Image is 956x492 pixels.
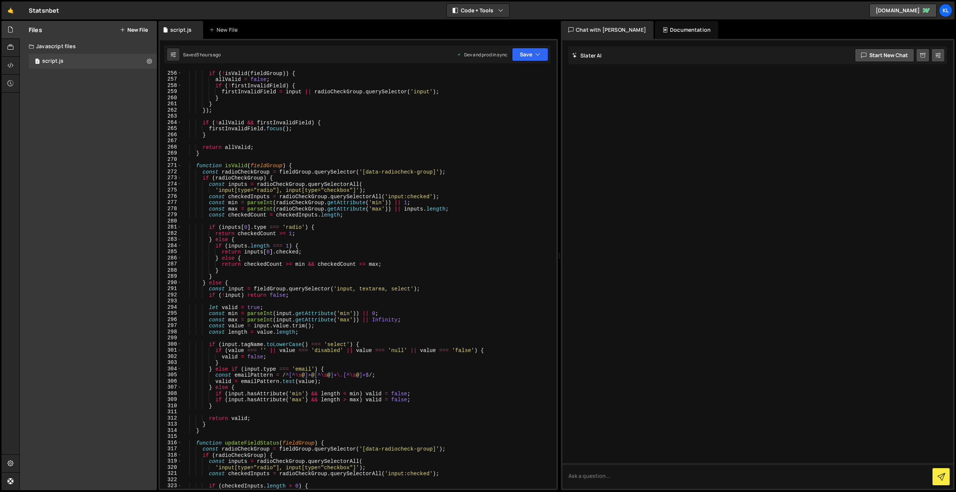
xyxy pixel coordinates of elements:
[160,95,182,101] div: 260
[160,298,182,304] div: 293
[120,27,148,33] button: New File
[160,372,182,378] div: 305
[160,230,182,237] div: 282
[29,6,59,15] div: Statsnbet
[160,366,182,372] div: 304
[160,403,182,409] div: 310
[1,1,20,19] a: 🤙
[160,464,182,471] div: 320
[160,273,182,280] div: 289
[160,317,182,323] div: 296
[183,52,221,58] div: Saved
[160,175,182,181] div: 273
[457,52,508,58] div: Dev and prod in sync
[160,427,182,434] div: 314
[160,156,182,163] div: 270
[160,286,182,292] div: 291
[160,390,182,397] div: 308
[160,212,182,218] div: 279
[160,70,182,77] div: 256
[29,26,42,34] h2: Files
[160,458,182,464] div: 319
[196,52,221,58] div: 3 hours ago
[160,347,182,354] div: 301
[160,125,182,132] div: 265
[160,243,182,249] div: 284
[447,4,509,17] button: Code + Tools
[160,452,182,458] div: 318
[160,446,182,452] div: 317
[160,88,182,95] div: 259
[655,21,718,39] div: Documentation
[160,249,182,255] div: 285
[160,359,182,366] div: 303
[160,415,182,421] div: 312
[160,483,182,489] div: 323
[160,396,182,403] div: 309
[855,49,914,62] button: Start new chat
[160,206,182,212] div: 278
[160,162,182,169] div: 271
[512,48,548,61] button: Save
[160,335,182,341] div: 299
[160,477,182,483] div: 322
[939,4,952,17] a: Kl
[160,310,182,317] div: 295
[160,144,182,150] div: 268
[160,470,182,477] div: 321
[160,323,182,329] div: 297
[160,181,182,187] div: 274
[160,354,182,360] div: 302
[160,187,182,193] div: 275
[160,261,182,267] div: 287
[160,421,182,427] div: 313
[160,384,182,390] div: 307
[160,101,182,107] div: 261
[160,255,182,261] div: 286
[160,76,182,82] div: 257
[160,267,182,274] div: 288
[561,21,654,39] div: Chat with [PERSON_NAME]
[160,150,182,156] div: 269
[160,138,182,144] div: 267
[160,82,182,89] div: 258
[160,292,182,298] div: 292
[160,224,182,230] div: 281
[160,119,182,126] div: 264
[160,329,182,335] div: 298
[20,39,157,54] div: Javascript files
[170,26,192,34] div: script.js
[160,378,182,384] div: 306
[160,218,182,224] div: 280
[42,58,63,65] div: script.js
[160,107,182,113] div: 262
[160,341,182,348] div: 300
[160,236,182,243] div: 283
[160,199,182,206] div: 277
[572,52,602,59] h2: Slater AI
[160,132,182,138] div: 266
[160,433,182,440] div: 315
[160,169,182,175] div: 272
[160,409,182,415] div: 311
[35,59,40,65] span: 1
[869,4,937,17] a: [DOMAIN_NAME]
[160,280,182,286] div: 290
[160,113,182,119] div: 263
[29,54,157,69] div: 17213/47607.js
[160,304,182,311] div: 294
[209,26,240,34] div: New File
[160,193,182,200] div: 276
[160,440,182,446] div: 316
